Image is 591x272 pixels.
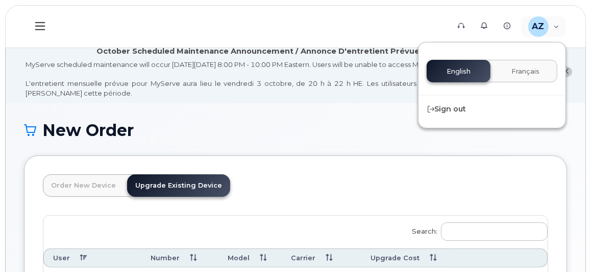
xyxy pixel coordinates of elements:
[361,248,450,267] th: Upgrade Cost: activate to sort column ascending
[127,174,230,197] a: Upgrade Existing Device
[43,174,124,197] a: Order New Device
[26,60,546,98] div: MyServe scheduled maintenance will occur [DATE][DATE] 8:00 PM - 10:00 PM Eastern. Users will be u...
[141,248,218,267] th: Number: activate to sort column ascending
[441,222,548,241] input: Search:
[43,248,141,267] th: User: activate to sort column descending
[96,46,475,57] div: October Scheduled Maintenance Announcement / Annonce D'entretient Prévue Pour octobre
[511,67,539,76] span: Français
[406,216,548,244] label: Search:
[282,248,361,267] th: Carrier: activate to sort column ascending
[418,100,565,119] div: Sign out
[547,228,583,264] iframe: Messenger Launcher
[24,121,567,139] h1: New Order
[218,248,282,267] th: Model: activate to sort column ascending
